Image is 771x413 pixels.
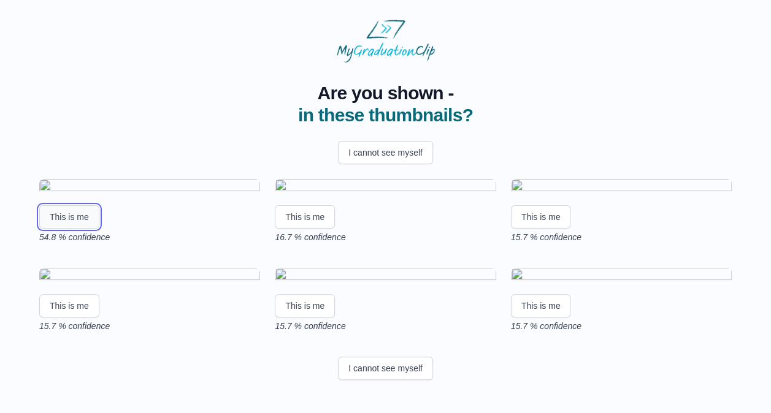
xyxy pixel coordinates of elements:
p: 15.7 % confidence [511,231,732,243]
p: 15.7 % confidence [39,320,260,332]
p: 54.8 % confidence [39,231,260,243]
button: This is me [275,205,335,229]
img: MyGraduationClip [337,20,435,63]
button: This is me [275,294,335,317]
p: 15.7 % confidence [511,320,732,332]
button: This is me [39,205,99,229]
button: I cannot see myself [338,357,433,380]
img: 95b2ff4a3b0f523b28ff520f8368877b64e54ef9.gif [39,268,260,284]
button: I cannot see myself [338,141,433,164]
p: 15.7 % confidence [275,320,496,332]
p: 16.7 % confidence [275,231,496,243]
span: in these thumbnails? [298,105,473,125]
img: 2894cc85c2fa3210d44ea541f9bbe3b78cecea96.gif [39,179,260,195]
span: Are you shown - [298,82,473,104]
img: 206be94322346c1f6c56cac48a977e2ad2531cac.gif [511,268,732,284]
button: This is me [39,294,99,317]
img: 4dafa8052c1e3657b3c389de5a99bcb74479c390.gif [275,179,496,195]
img: 82c85a4aced087c9866ee4f86a1bc3469e720c09.gif [275,268,496,284]
img: baaedb8645cd07bd5ba5beac8a4d5b6b15c5901c.gif [511,179,732,195]
button: This is me [511,205,571,229]
button: This is me [511,294,571,317]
